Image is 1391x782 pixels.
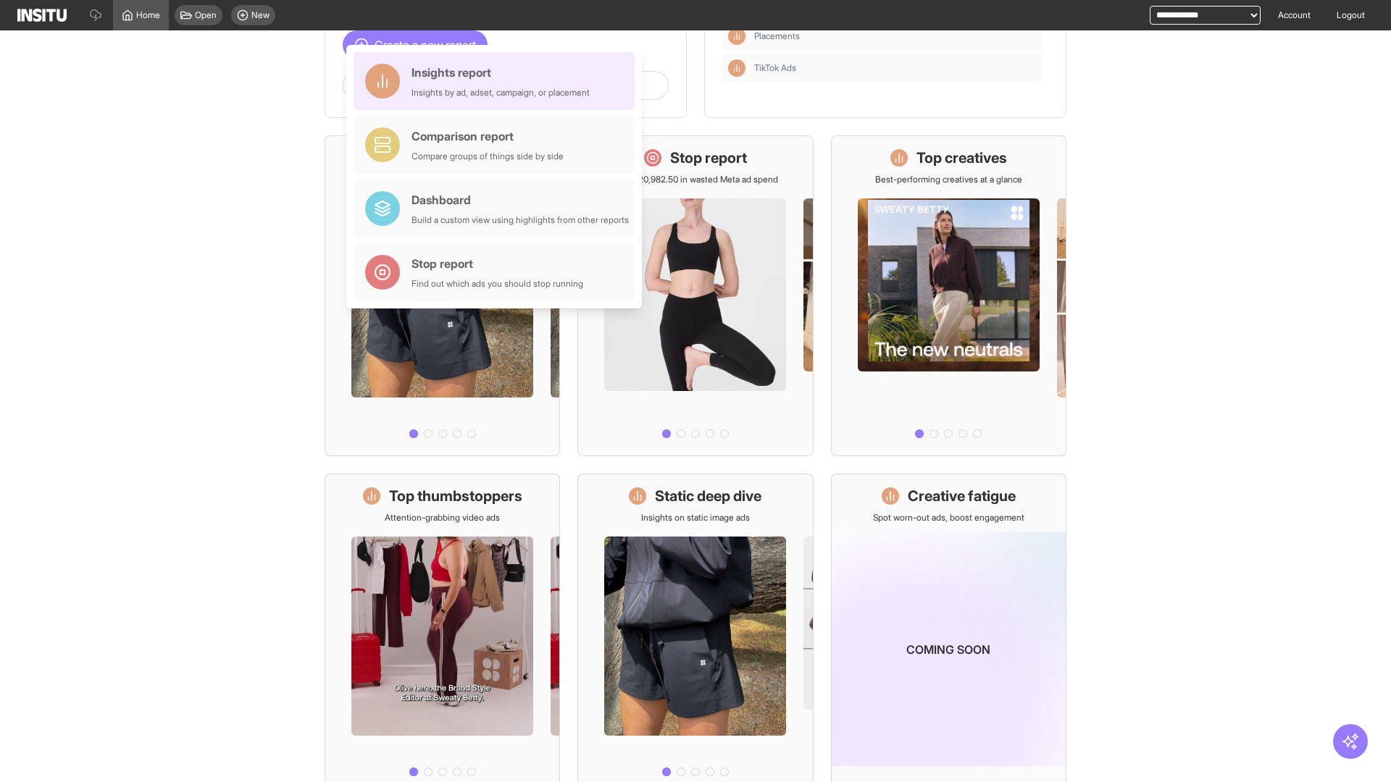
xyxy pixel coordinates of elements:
[612,174,778,185] p: Save £20,982.50 in wasted Meta ad spend
[412,87,590,98] div: Insights by ad, adset, campaign, or placement
[343,30,488,59] button: Create a new report
[251,9,270,21] span: New
[655,486,761,506] h1: Static deep dive
[412,255,583,272] div: Stop report
[728,28,745,45] div: Insights
[728,59,745,77] div: Insights
[385,512,500,524] p: Attention-grabbing video ads
[412,151,564,162] div: Compare groups of things side by side
[641,512,750,524] p: Insights on static image ads
[754,30,800,42] span: Placements
[412,127,564,145] div: Comparison report
[389,486,522,506] h1: Top thumbstoppers
[831,135,1066,456] a: Top creativesBest-performing creatives at a glance
[875,174,1022,185] p: Best-performing creatives at a glance
[754,30,1037,42] span: Placements
[754,62,1037,74] span: TikTok Ads
[195,9,217,21] span: Open
[136,9,160,21] span: Home
[17,9,67,22] img: Logo
[412,64,590,81] div: Insights report
[325,135,560,456] a: What's live nowSee all active ads instantly
[412,278,583,290] div: Find out which ads you should stop running
[375,36,476,54] span: Create a new report
[577,135,813,456] a: Stop reportSave £20,982.50 in wasted Meta ad spend
[412,191,629,209] div: Dashboard
[412,214,629,226] div: Build a custom view using highlights from other reports
[916,148,1007,168] h1: Top creatives
[754,62,796,74] span: TikTok Ads
[670,148,747,168] h1: Stop report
